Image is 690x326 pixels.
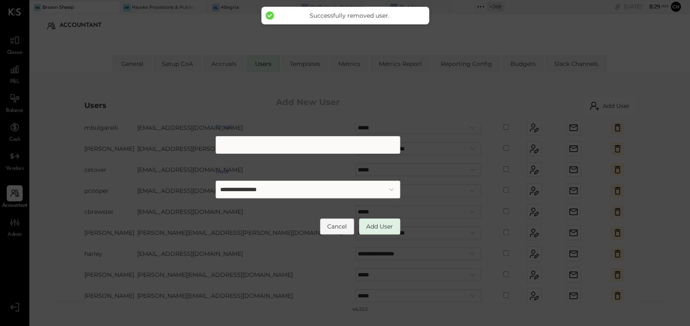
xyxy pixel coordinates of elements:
label: Role: [216,167,400,176]
button: Cancel [320,218,354,234]
div: Add User Modal [203,79,413,247]
label: Email: [216,123,400,131]
div: Successfully removed user. [278,12,421,19]
h2: Add New User [216,92,400,113]
button: Add User [359,218,400,234]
